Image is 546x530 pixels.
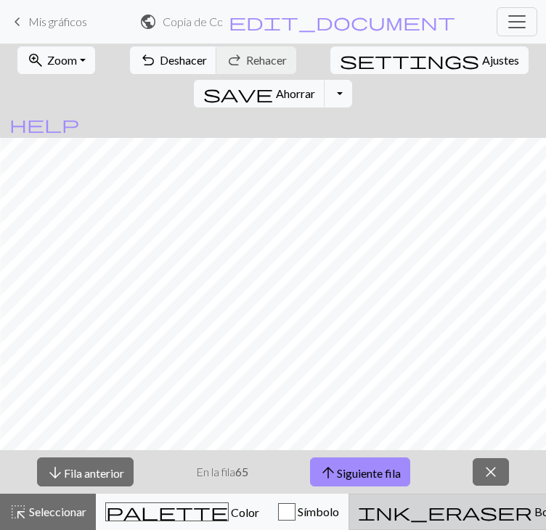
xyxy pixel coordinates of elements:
font: Deshacer [160,53,207,67]
font: Zoom [47,53,77,67]
font: Mis gráficos [28,15,87,28]
span: help [9,114,79,134]
span: settings [340,50,479,70]
span: public [139,12,157,32]
font: Fila anterior [64,465,124,479]
i: Settings [340,52,479,69]
font: Ajustes [482,53,519,67]
font: Seleccionar [29,505,86,518]
font: Siguiente fila [337,465,401,479]
span: palette [106,502,228,522]
button: Siguiente fila [310,457,410,487]
button: Zoom [17,46,95,74]
span: edit_document [229,12,455,32]
font: Símbolo [298,505,339,518]
button: Fila anterior [37,457,134,487]
span: keyboard_arrow_left [9,12,26,32]
button: Deshacer [130,46,217,74]
span: ink_eraser [358,502,532,522]
font: 65 [235,465,248,478]
span: close [482,462,500,482]
font: En la fila [196,465,235,478]
font: Ahorrar [276,86,315,100]
span: highlight_alt [9,502,27,522]
button: Color [96,494,269,530]
span: undo [139,50,157,70]
font: Color [231,505,259,519]
span: arrow_downward [46,462,64,483]
button: Ahorrar [194,80,325,107]
span: save [203,83,273,104]
span: arrow_upward [319,462,337,483]
font: Copia de Copia de zxsf.jpg [163,15,290,28]
button: SettingsAjustes [330,46,529,74]
button: Símbolo [269,494,349,530]
button: Cambiar navegación [497,7,537,36]
span: zoom_in [27,50,44,70]
a: Mis gráficos [9,9,87,34]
